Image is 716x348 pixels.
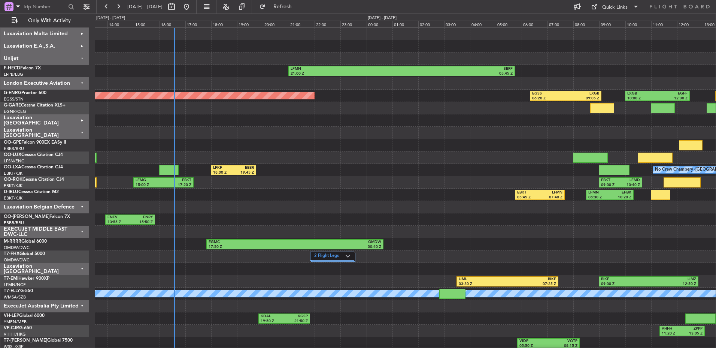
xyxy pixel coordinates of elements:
[237,21,263,27] div: 19:00
[4,171,22,176] a: EBKT/KJK
[507,282,556,287] div: 07:25 Z
[107,220,130,225] div: 13:55 Z
[587,1,643,13] button: Quick Links
[599,21,625,27] div: 09:00
[682,331,703,336] div: 13:05 Z
[4,190,59,194] a: D-IBLUCessna Citation M2
[289,21,315,27] div: 21:00
[291,71,402,76] div: 21:00 Z
[402,71,513,76] div: 05:45 Z
[677,21,703,27] div: 12:00
[163,178,191,183] div: EBKT
[160,21,185,27] div: 16:00
[209,240,295,245] div: EGMC
[588,195,610,200] div: 08:30 Z
[459,282,507,287] div: 03:30 Z
[284,319,308,324] div: 21:50 Z
[625,21,651,27] div: 10:00
[540,195,562,200] div: 07:40 Z
[4,91,21,95] span: G-ENRG
[261,319,284,324] div: 19:50 Z
[621,178,640,183] div: LFMD
[134,21,160,27] div: 15:00
[4,165,63,169] a: OO-LXACessna Citation CJ4
[392,21,418,27] div: 01:00
[19,18,79,23] span: Only With Activity
[4,289,20,293] span: T7-ELLY
[295,244,381,250] div: 00:40 Z
[4,146,24,151] a: EBBR/BRU
[4,239,21,244] span: M-RRRR
[4,91,46,95] a: G-ENRGPraetor 600
[519,339,549,344] div: VIDP
[4,338,73,343] a: T7-[PERSON_NAME]Global 7500
[662,331,682,336] div: 11:20 Z
[4,66,20,70] span: F-HECD
[517,190,540,195] div: EBKT
[234,170,254,175] div: 19:45 Z
[517,195,540,200] div: 05:45 Z
[418,21,444,27] div: 02:00
[284,314,308,319] div: KGSP
[4,140,66,145] a: OO-GPEFalcon 900EX EASy II
[4,282,26,288] a: LFMN/NCE
[8,15,81,27] button: Only With Activity
[601,183,621,188] div: 09:00 Z
[136,178,164,183] div: LEMG
[4,252,45,256] a: T7-FHXGlobal 5000
[601,282,649,287] div: 09:00 Z
[4,103,66,108] a: G-GARECessna Citation XLS+
[565,91,599,96] div: LXGB
[496,21,522,27] div: 05:00
[130,220,152,225] div: 15:50 Z
[532,91,565,96] div: EGSS
[4,66,41,70] a: F-HECDFalcon 7X
[4,331,26,337] a: VHHH/HKG
[470,21,496,27] div: 04:00
[601,277,649,282] div: BIKF
[4,313,19,318] span: VH-LEP
[4,183,22,189] a: EBKT/KJK
[4,109,26,114] a: EGNR/CEG
[4,177,64,182] a: OO-ROKCessna Citation CJ4
[209,244,295,250] div: 17:50 Z
[444,21,470,27] div: 03:00
[340,21,366,27] div: 23:00
[4,153,21,157] span: OO-LUX
[4,239,47,244] a: M-RRRRGlobal 6000
[4,257,30,263] a: OMDW/DWC
[610,195,631,200] div: 10:20 Z
[4,245,30,250] a: OMDW/DWC
[4,103,21,108] span: G-GARE
[649,277,696,282] div: LIMZ
[657,91,688,96] div: EGFF
[4,326,32,330] a: VP-CJRG-650
[267,4,298,9] span: Refresh
[295,240,381,245] div: OMDW
[651,21,677,27] div: 11:00
[23,1,66,12] input: Trip Number
[627,96,658,101] div: 10:00 Z
[4,158,24,164] a: LFSN/ENC
[4,326,19,330] span: VP-CJR
[657,96,688,101] div: 12:30 Z
[4,165,21,169] span: OO-LXA
[4,140,21,145] span: OO-GPE
[4,214,49,219] span: OO-[PERSON_NAME]
[368,15,397,21] div: [DATE] - [DATE]
[4,294,26,300] a: WMSA/SZB
[4,153,63,157] a: OO-LUXCessna Citation CJ4
[4,214,70,219] a: OO-[PERSON_NAME]Falcon 7X
[402,66,513,72] div: SBRF
[573,21,599,27] div: 08:00
[315,21,340,27] div: 22:00
[610,190,631,195] div: EHBK
[96,15,125,21] div: [DATE] - [DATE]
[649,282,696,287] div: 12:50 Z
[4,72,23,77] a: LFPB/LBG
[522,21,547,27] div: 06:00
[588,190,610,195] div: LFMN
[4,338,47,343] span: T7-[PERSON_NAME]
[136,183,164,188] div: 15:00 Z
[4,96,24,102] a: EGSS/STN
